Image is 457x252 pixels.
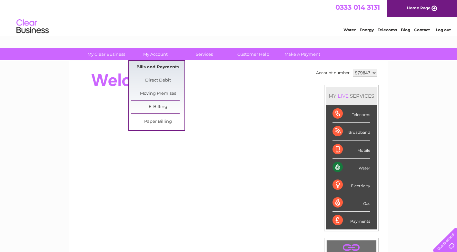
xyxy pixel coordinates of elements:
[131,61,184,74] a: Bills and Payments
[343,27,356,32] a: Water
[333,141,370,159] div: Mobile
[80,48,133,60] a: My Clear Business
[333,176,370,194] div: Electricity
[414,27,430,32] a: Contact
[333,105,370,123] div: Telecoms
[333,212,370,229] div: Payments
[360,27,374,32] a: Energy
[131,74,184,87] a: Direct Debit
[314,67,351,78] td: Account number
[131,115,184,128] a: Paper Billing
[227,48,280,60] a: Customer Help
[378,27,397,32] a: Telecoms
[333,194,370,212] div: Gas
[129,48,182,60] a: My Account
[436,27,451,32] a: Log out
[326,87,377,105] div: MY SERVICES
[333,123,370,141] div: Broadband
[401,27,410,32] a: Blog
[333,159,370,176] div: Water
[76,4,381,31] div: Clear Business is a trading name of Verastar Limited (registered in [GEOGRAPHIC_DATA] No. 3667643...
[131,101,184,113] a: E-Billing
[335,3,380,11] a: 0333 014 3131
[131,87,184,100] a: Moving Premises
[276,48,329,60] a: Make A Payment
[178,48,231,60] a: Services
[16,17,49,36] img: logo.png
[336,93,350,99] div: LIVE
